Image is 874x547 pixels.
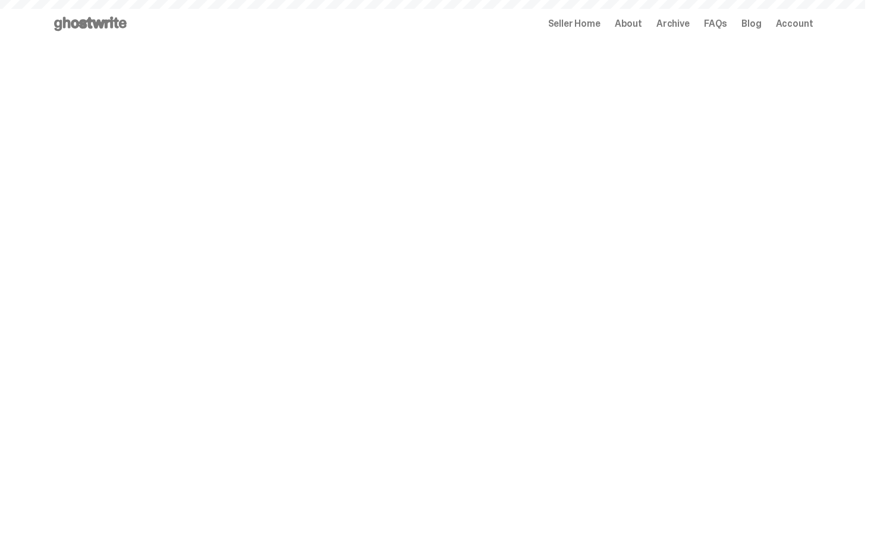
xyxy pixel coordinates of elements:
[656,19,690,29] a: Archive
[615,19,642,29] a: About
[776,19,813,29] a: Account
[548,19,601,29] a: Seller Home
[741,19,761,29] a: Blog
[704,19,727,29] a: FAQs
